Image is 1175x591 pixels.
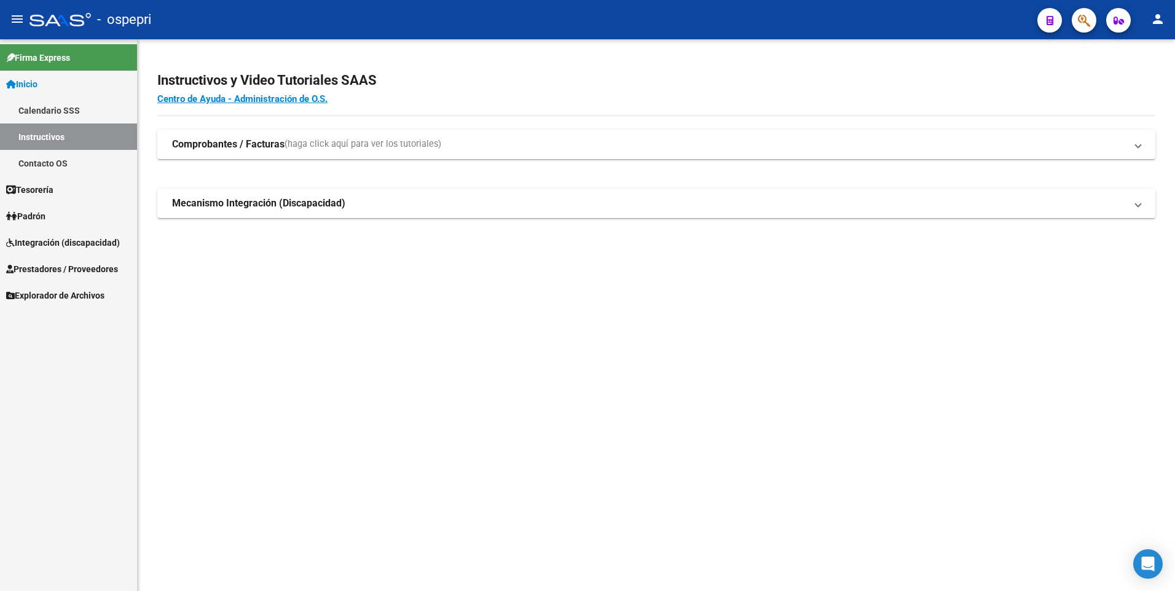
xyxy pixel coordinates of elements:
[172,138,285,151] strong: Comprobantes / Facturas
[157,93,328,104] a: Centro de Ayuda - Administración de O.S.
[157,69,1155,92] h2: Instructivos y Video Tutoriales SAAS
[97,6,151,33] span: - ospepri
[285,138,441,151] span: (haga click aquí para ver los tutoriales)
[6,183,53,197] span: Tesorería
[1133,549,1163,579] div: Open Intercom Messenger
[10,12,25,26] mat-icon: menu
[1150,12,1165,26] mat-icon: person
[172,197,345,210] strong: Mecanismo Integración (Discapacidad)
[6,262,118,276] span: Prestadores / Proveedores
[6,236,120,249] span: Integración (discapacidad)
[6,209,45,223] span: Padrón
[6,77,37,91] span: Inicio
[6,289,104,302] span: Explorador de Archivos
[157,189,1155,218] mat-expansion-panel-header: Mecanismo Integración (Discapacidad)
[6,51,70,65] span: Firma Express
[157,130,1155,159] mat-expansion-panel-header: Comprobantes / Facturas(haga click aquí para ver los tutoriales)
